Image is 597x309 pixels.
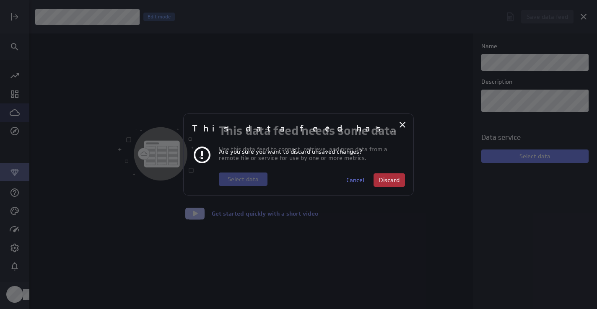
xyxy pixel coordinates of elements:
p: Are you sure you want to discard unsaved changes? [219,147,362,156]
button: Discard [374,173,405,187]
span: Discard [379,176,400,184]
div: Close [395,118,410,132]
span: Cancel [346,176,364,184]
h2: This data feed has unsaved changes [192,122,405,136]
button: Cancel [341,173,369,187]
